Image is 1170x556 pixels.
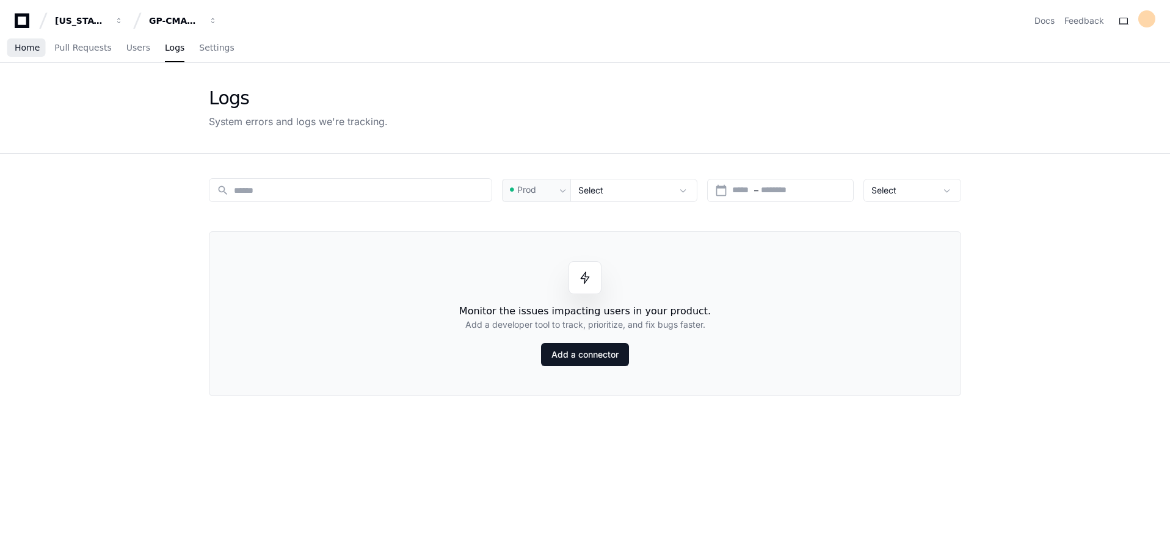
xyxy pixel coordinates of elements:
[459,304,711,319] h1: Monitor the issues impacting users in your product.
[715,184,727,197] mat-icon: calendar_today
[50,10,128,32] button: [US_STATE] Pacific
[465,319,705,331] h2: Add a developer tool to track, prioritize, and fix bugs faster.
[1064,15,1104,27] button: Feedback
[15,44,40,51] span: Home
[209,114,388,129] div: System errors and logs we're tracking.
[144,10,222,32] button: GP-CMAG-AS8
[55,15,107,27] div: [US_STATE] Pacific
[199,34,234,62] a: Settings
[54,44,111,51] span: Pull Requests
[126,44,150,51] span: Users
[149,15,202,27] div: GP-CMAG-AS8
[871,185,896,195] span: Select
[199,44,234,51] span: Settings
[541,343,629,366] a: Add a connector
[165,44,184,51] span: Logs
[165,34,184,62] a: Logs
[715,184,727,197] button: Open calendar
[15,34,40,62] a: Home
[209,87,388,109] div: Logs
[517,184,536,196] span: Prod
[217,184,229,197] mat-icon: search
[54,34,111,62] a: Pull Requests
[754,184,758,197] span: –
[126,34,150,62] a: Users
[578,185,603,195] span: Select
[1034,15,1055,27] a: Docs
